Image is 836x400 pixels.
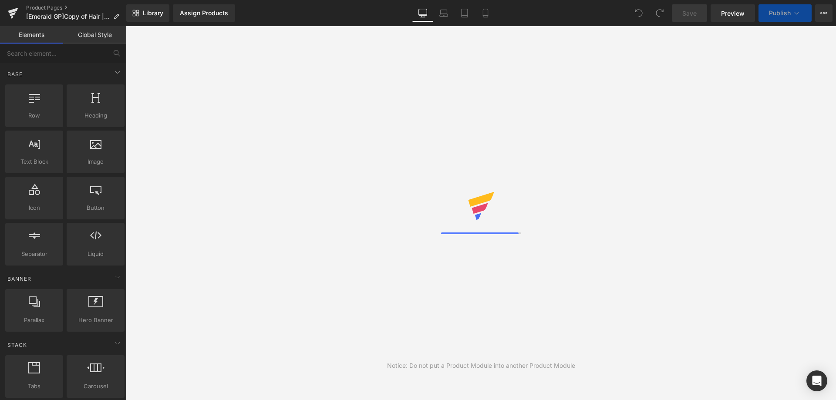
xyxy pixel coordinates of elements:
div: Notice: Do not put a Product Module into another Product Module [387,361,575,370]
span: Carousel [69,382,122,391]
span: Preview [721,9,745,18]
button: Publish [758,4,812,22]
button: More [815,4,833,22]
span: Banner [7,275,32,283]
span: Stack [7,341,28,349]
span: Button [69,203,122,212]
span: Base [7,70,24,78]
span: Heading [69,111,122,120]
span: Publish [769,10,791,17]
a: Product Pages [26,4,126,11]
span: Library [143,9,163,17]
span: Parallax [8,316,61,325]
div: Open Intercom Messenger [806,370,827,391]
span: [Emerald GP]Copy of Hair || [DATE] || [26,13,110,20]
div: Assign Products [180,10,228,17]
a: Preview [711,4,755,22]
a: Desktop [412,4,433,22]
button: Redo [651,4,668,22]
span: Text Block [8,157,61,166]
span: Hero Banner [69,316,122,325]
span: Separator [8,249,61,259]
a: Laptop [433,4,454,22]
a: Mobile [475,4,496,22]
a: Tablet [454,4,475,22]
span: Tabs [8,382,61,391]
span: Save [682,9,697,18]
span: Image [69,157,122,166]
a: Global Style [63,26,126,44]
a: New Library [126,4,169,22]
button: Undo [630,4,647,22]
span: Icon [8,203,61,212]
span: Liquid [69,249,122,259]
span: Row [8,111,61,120]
